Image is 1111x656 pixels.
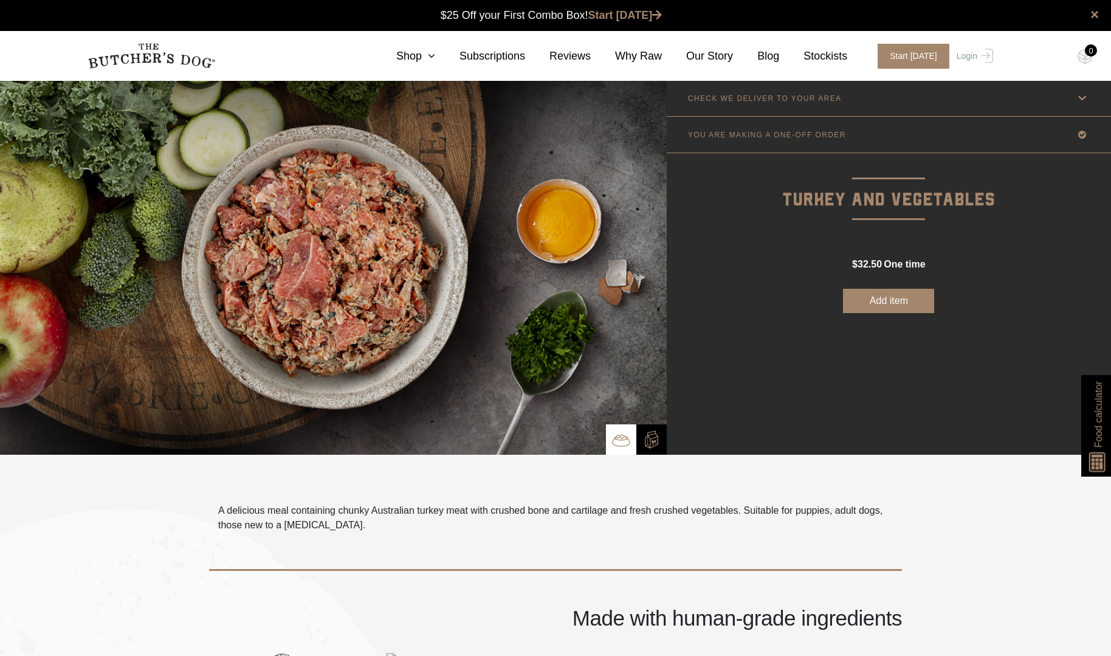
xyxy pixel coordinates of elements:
img: TBD_Build-A-Box-2.png [642,430,661,449]
a: Subscriptions [435,48,525,64]
img: TBD_Bowl.png [612,431,630,449]
a: Start [DATE] [588,9,662,21]
a: Start [DATE] [865,44,954,69]
h4: Made with human-grade ingredients [209,607,902,629]
span: Start [DATE] [878,44,949,69]
a: Our Story [662,48,733,64]
a: Stockists [779,48,847,64]
a: close [1090,7,1099,22]
p: CHECK WE DELIVER TO YOUR AREA [688,94,842,103]
p: YOU ARE MAKING A ONE-OFF ORDER [688,131,846,139]
p: Turkey and Vegetables [667,153,1111,215]
div: 0 [1085,44,1097,57]
a: Why Raw [591,48,662,64]
a: YOU ARE MAKING A ONE-OFF ORDER [667,117,1111,153]
button: Add item [843,289,934,313]
a: Shop [372,48,435,64]
span: $ [852,259,858,269]
a: Reviews [525,48,591,64]
span: 32.50 [858,259,882,269]
img: TBD_Cart-Empty.png [1078,49,1093,64]
a: Login [954,44,993,69]
a: CHECK WE DELIVER TO YOUR AREA [667,80,1111,116]
span: Food calculator [1091,381,1106,447]
a: Blog [733,48,779,64]
p: A delicious meal containing chunky Australian turkey meat with crushed bone and cartilage and fre... [218,503,893,533]
span: one time [884,259,925,269]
